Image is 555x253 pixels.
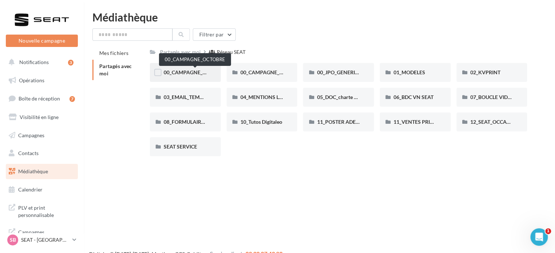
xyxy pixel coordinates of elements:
a: Campagnes DataOnDemand [4,224,79,246]
a: Médiathèque [4,164,79,179]
span: Contacts [18,150,39,156]
a: SB SEAT - [GEOGRAPHIC_DATA] [6,233,78,247]
span: 06_BDC VN SEAT [394,94,434,100]
span: Boîte de réception [19,95,60,102]
a: Boîte de réception7 [4,91,79,106]
span: 00_CAMPAGNE_SEPTEMBRE [240,69,308,75]
span: 02_KVPRINT [470,69,500,75]
p: SEAT - [GEOGRAPHIC_DATA] [21,236,69,244]
div: 00_CAMPAGNE_OCTOBRE [159,53,231,66]
div: 7 [69,96,75,102]
span: 11_POSTER ADEME SEAT [317,119,376,125]
span: PLV et print personnalisable [18,203,75,218]
span: 04_MENTIONS LEGALES OFFRES PRESSE [240,94,337,100]
span: Campagnes [18,132,44,138]
span: Partagés avec moi [99,63,132,76]
span: 12_SEAT_OCCASIONS_GARANTIES [470,119,552,125]
a: Visibilité en ligne [4,110,79,125]
span: 11_VENTES PRIVÉES SEAT [394,119,455,125]
span: Visibilité en ligne [20,114,59,120]
span: Calendrier [18,186,43,193]
a: Campagnes [4,128,79,143]
a: Opérations [4,73,79,88]
div: Réseau SEAT [217,48,245,56]
span: Notifications [19,59,49,65]
span: 03_EMAIL_TEMPLATE HTML SEAT [164,94,243,100]
span: 10_Tutos Digitaleo [240,119,282,125]
a: Calendrier [4,182,79,197]
span: 1 [545,228,551,234]
div: 3 [68,60,73,66]
span: Opérations [19,77,44,83]
span: 01_MODELES [394,69,425,75]
span: Campagnes DataOnDemand [18,227,75,243]
a: Contacts [4,146,79,161]
span: Mes fichiers [99,50,128,56]
span: SB [10,236,16,244]
span: Médiathèque [18,168,48,174]
div: Partagés avec moi [160,48,201,56]
div: Médiathèque [92,12,546,23]
span: 00_JPO_GENERIQUE IBIZA ARONA [317,69,399,75]
a: PLV et print personnalisable [4,200,79,221]
span: 08_FORMULAIRE DE DEMANDE CRÉATIVE [164,119,263,125]
iframe: Intercom live chat [530,228,548,246]
button: Filtrer par [193,28,236,41]
span: 00_CAMPAGNE_OCTOBRE [164,69,226,75]
button: Nouvelle campagne [6,35,78,47]
button: Notifications 3 [4,55,76,70]
span: SEAT SERVICE [164,143,197,150]
span: 05_DOC_charte graphique + Guidelines [317,94,406,100]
